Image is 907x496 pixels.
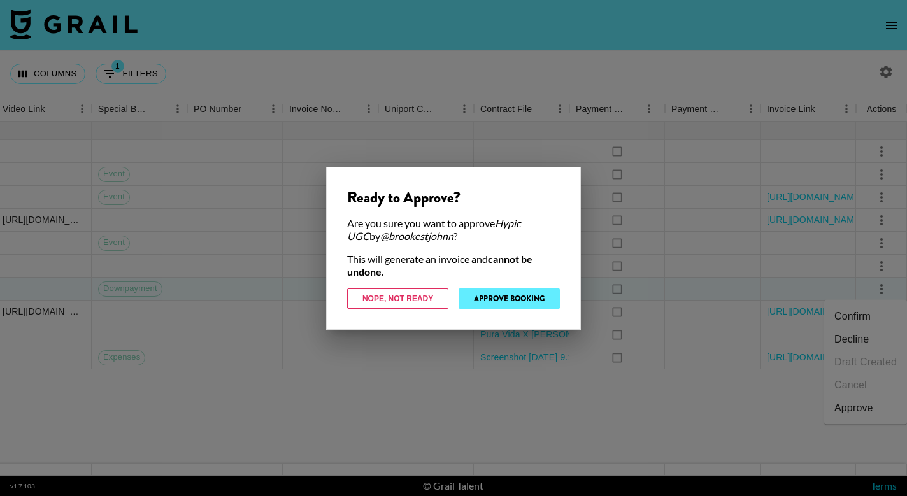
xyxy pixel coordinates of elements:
[380,230,453,242] em: @ brookestjohnn
[347,288,448,309] button: Nope, Not Ready
[459,288,560,309] button: Approve Booking
[347,253,532,278] strong: cannot be undone
[347,188,560,207] div: Ready to Approve?
[347,217,560,243] div: Are you sure you want to approve by ?
[347,253,560,278] div: This will generate an invoice and .
[347,217,520,242] em: Hypic UGC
